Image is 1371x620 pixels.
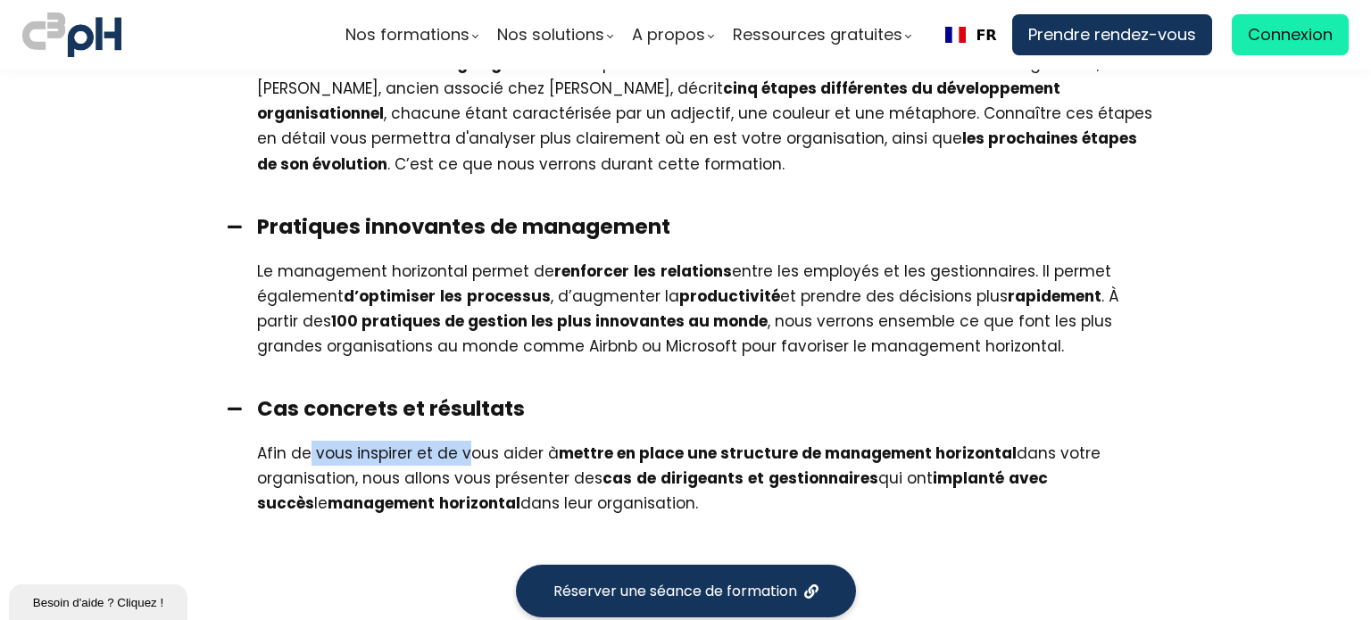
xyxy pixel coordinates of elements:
[440,285,462,307] b: les
[257,259,1159,359] div: Le management horizontal permet de entre les employés et les gestionnaires. Il permet également ,...
[22,9,121,61] img: logo C3PH
[661,467,744,489] b: dirigeants
[636,467,656,489] b: de
[439,492,520,514] b: horizontal
[930,14,1012,55] div: Language Switcher
[328,492,435,514] b: management
[257,128,1137,174] b: les prochaines étapes de son évolution
[733,21,902,48] span: Ressources gratuites
[1248,21,1333,48] span: Connexion
[344,285,436,307] b: d’optimiser
[257,394,1159,423] h3: Cas concrets et résultats
[9,581,191,620] iframe: chat widget
[748,467,764,489] b: et
[257,441,1159,516] div: Afin de vous inspirer et de vous aider à dans votre organisation, nous allons vous présenter des ...
[661,260,732,282] b: relations
[769,467,878,489] b: gestionnaires
[945,27,966,43] img: Français flag
[257,212,1159,241] h3: Pratiques innovantes de management
[1009,467,1048,489] b: avec
[1028,21,1196,48] span: Prendre rendez-vous
[331,310,768,332] b: 100 pratiques de gestion les plus innovantes au monde
[1008,285,1101,307] b: rapidement
[602,467,632,489] b: cas
[554,260,629,282] b: renforcer
[257,492,314,514] b: succès
[679,285,780,307] b: productivité
[467,285,551,307] b: processus
[345,21,469,48] span: Nos formations
[497,21,604,48] span: Nos solutions
[634,260,656,282] b: les
[930,14,1012,55] div: Language selected: Français
[516,565,856,617] button: Réserver une séance de formation
[632,21,705,48] span: A propos
[257,51,1159,176] div: Dans son livre qui est devenu une dans le domaine du management , [PERSON_NAME], ancien associé c...
[553,580,797,602] span: Réserver une séance de formation
[1232,14,1349,55] a: Connexion
[559,442,1017,464] b: mettre en place une structure de management horizontal
[933,467,1004,489] b: implanté
[1012,14,1212,55] a: Prendre rendez-vous
[945,27,997,44] a: FR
